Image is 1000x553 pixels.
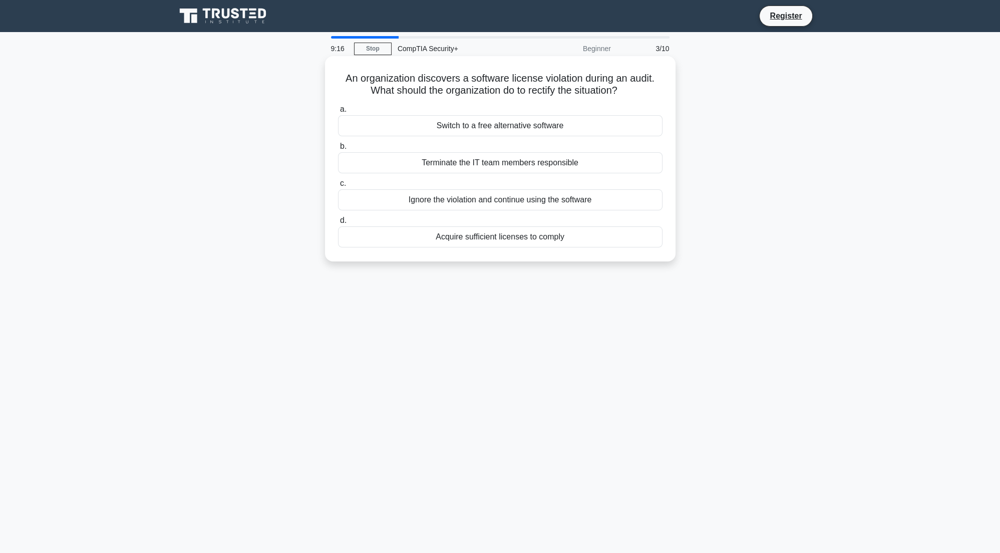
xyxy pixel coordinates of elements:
div: Ignore the violation and continue using the software [338,189,662,210]
span: a. [340,105,347,113]
h5: An organization discovers a software license violation during an audit. What should the organizat... [337,72,663,97]
a: Stop [354,43,392,55]
span: d. [340,216,347,224]
span: c. [340,179,346,187]
div: Terminate the IT team members responsible [338,152,662,173]
div: CompTIA Security+ [392,39,529,59]
div: 9:16 [325,39,354,59]
a: Register [764,10,808,22]
div: Switch to a free alternative software [338,115,662,136]
div: Acquire sufficient licenses to comply [338,226,662,247]
div: 3/10 [617,39,676,59]
div: Beginner [529,39,617,59]
span: b. [340,142,347,150]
